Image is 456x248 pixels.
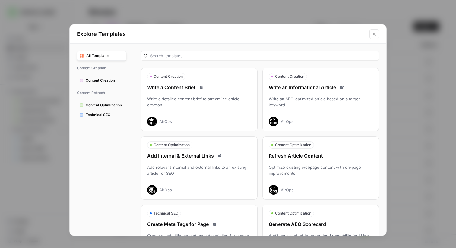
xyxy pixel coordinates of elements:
button: Content Optimization [77,100,126,110]
div: Add relevant internal and external links to an existing article for SEO [141,164,257,176]
button: Technical SEO [77,110,126,120]
button: Close modal [369,29,379,39]
a: Read docs [216,152,223,159]
span: Content Optimization [86,102,124,108]
span: Content Optimization [275,211,311,216]
a: Read docs [338,84,346,91]
div: Create Meta Tags for Page [141,221,257,228]
div: AirOps [159,187,172,193]
div: Refresh Article Content [263,152,379,159]
div: AirOps [159,118,172,124]
div: Optimize existing webpage content with on-page improvements [263,164,379,176]
div: Create a meta title tag and meta description for a page [141,233,257,239]
div: Write an SEO-optimized article based on a target keyword [263,96,379,108]
span: Content Optimization [275,142,311,148]
div: Generate AEO Scorecard [263,221,379,228]
div: Audit your content to understand readability for LLMs [263,233,379,239]
span: Content Optimization [154,142,190,148]
h2: Explore Templates [77,30,366,38]
button: Content OptimizationAdd Internal & External LinksRead docsAdd relevant internal and external link... [141,136,258,200]
button: Content CreationWrite an Informational ArticleRead docsWrite an SEO-optimized article based on a ... [262,68,379,131]
div: Add Internal & External Links [141,152,257,159]
button: Content Creation [77,76,126,85]
div: AirOps [281,118,293,124]
span: All Templates [86,53,124,58]
div: Write an Informational Article [263,84,379,91]
span: Content Creation [86,78,124,83]
button: Content CreationWrite a Content BriefRead docsWrite a detailed content brief to streamline articl... [141,68,258,131]
span: Content Creation [77,63,126,73]
button: Content OptimizationRefresh Article ContentOptimize existing webpage content with on-page improve... [262,136,379,200]
div: AirOps [281,187,293,193]
a: Read docs [198,84,205,91]
button: All Templates [77,51,126,61]
input: Search templates [150,53,376,59]
span: Content Refresh [77,88,126,98]
span: Technical SEO [86,112,124,118]
span: Content Creation [154,74,183,79]
span: Content Creation [275,74,304,79]
a: Read docs [211,221,218,228]
span: Technical SEO [154,211,178,216]
div: Write a Content Brief [141,84,257,91]
div: Write a detailed content brief to streamline article creation [141,96,257,108]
